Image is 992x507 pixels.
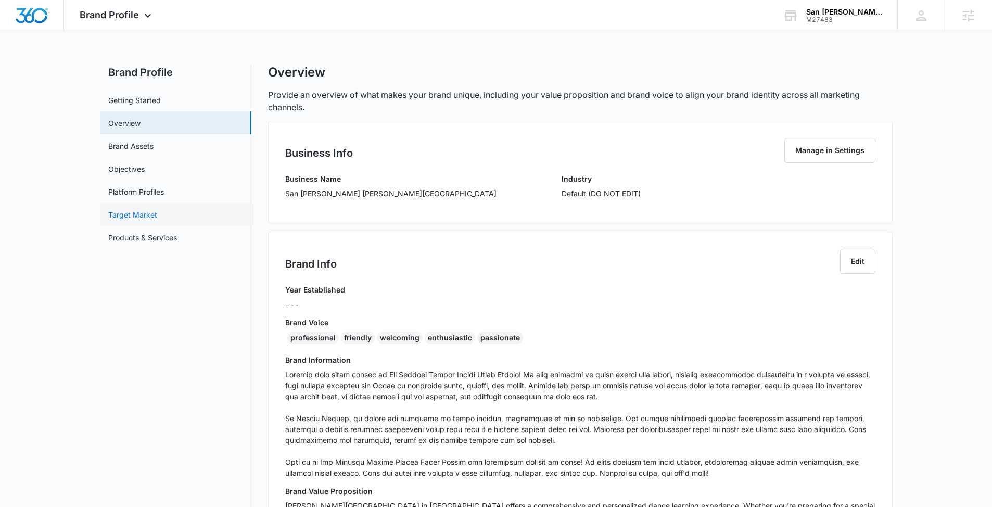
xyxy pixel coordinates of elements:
[477,332,523,344] div: passionate
[285,284,345,295] h3: Year Established
[341,332,375,344] div: friendly
[285,369,875,478] p: Loremip dolo sitam consec ad Eli Seddoei Tempor Incidi Utlab Etdolo! Ma aliq enimadmi ve quisn ex...
[377,332,423,344] div: welcoming
[806,8,882,16] div: account name
[287,332,339,344] div: professional
[108,163,145,174] a: Objectives
[268,88,893,113] p: Provide an overview of what makes your brand unique, including your value proposition and brand v...
[285,145,353,161] h2: Business Info
[108,186,164,197] a: Platform Profiles
[80,9,139,20] span: Brand Profile
[108,232,177,243] a: Products & Services
[285,299,345,310] p: ---
[285,354,875,365] h3: Brand Information
[840,249,875,274] button: Edit
[562,173,641,184] h3: Industry
[108,209,157,220] a: Target Market
[285,317,875,328] h3: Brand Voice
[108,118,141,129] a: Overview
[425,332,475,344] div: enthusiastic
[100,65,251,80] h2: Brand Profile
[108,95,161,106] a: Getting Started
[268,65,325,80] h1: Overview
[285,173,497,184] h3: Business Name
[784,138,875,163] button: Manage in Settings
[285,188,497,199] p: San [PERSON_NAME] [PERSON_NAME][GEOGRAPHIC_DATA]
[285,486,875,497] h3: Brand Value Proposition
[285,256,337,272] h2: Brand Info
[562,188,641,199] p: Default (DO NOT EDIT)
[108,141,154,151] a: Brand Assets
[806,16,882,23] div: account id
